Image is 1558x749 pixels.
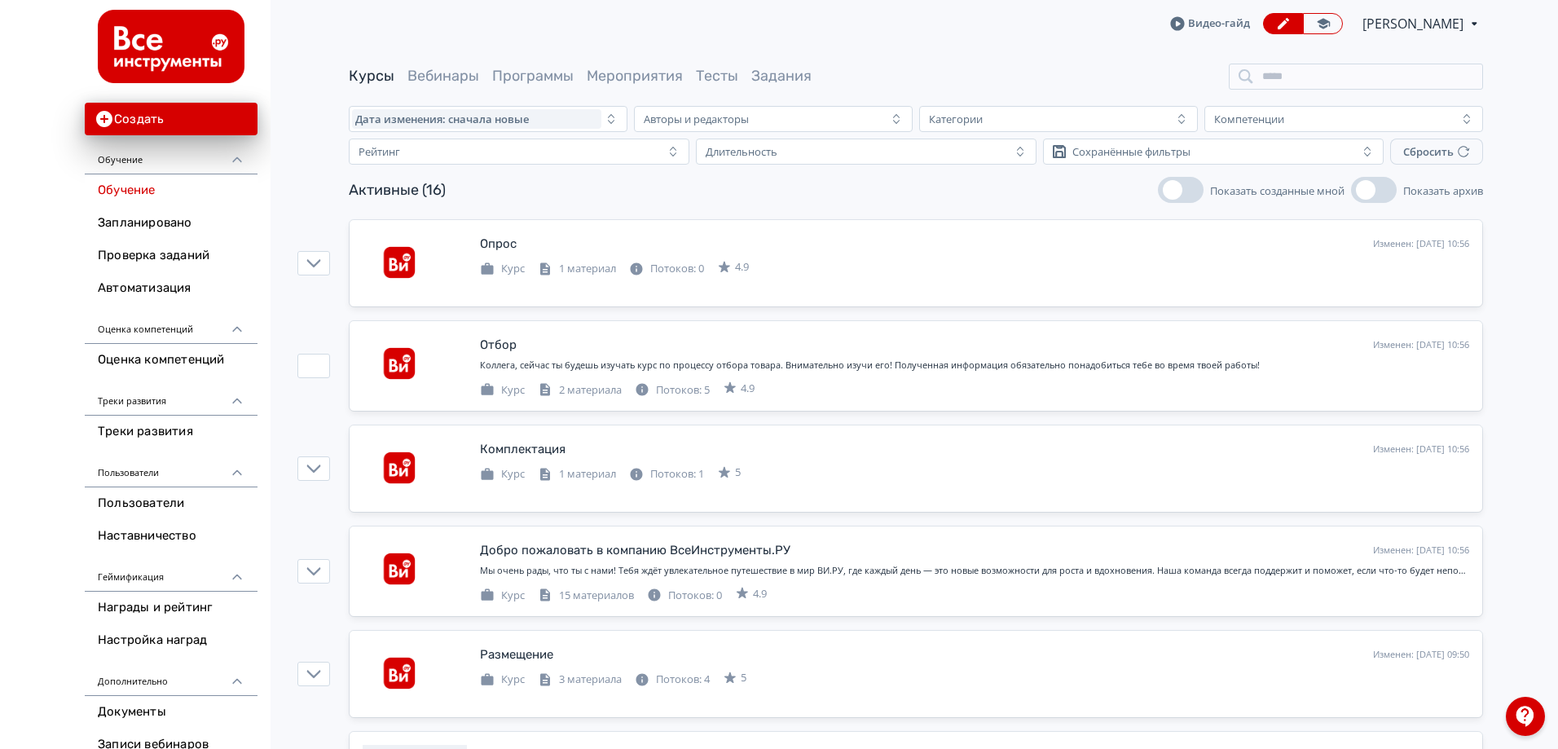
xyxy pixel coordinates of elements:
span: 5 [735,465,741,481]
div: Треки развития [85,377,257,416]
div: Курс [480,466,525,482]
div: Геймификация [85,553,257,592]
div: Пользователи [85,448,257,487]
a: Оценка компетенций [85,344,257,377]
div: Добро пожаловать в компанию ВсеИнструменты.РУ [480,541,790,560]
div: Опрос [480,235,517,253]
div: Активные (16) [349,179,446,201]
span: Показать созданные мной [1210,183,1345,198]
button: Создать [85,103,257,135]
a: Мероприятия [587,67,683,85]
div: 1 материал [538,466,616,482]
button: Дата изменения: сначала новые [349,106,627,132]
div: Мы очень рады, что ты с нами! Тебя ждёт увлекательное путешествие в мир ВИ.РУ, где каждый день — ... [480,564,1469,578]
a: Переключиться в режим ученика [1303,13,1343,34]
a: Тесты [696,67,738,85]
button: Сохранённые фильтры [1043,139,1384,165]
div: Курс [480,588,525,604]
div: Рейтинг [359,145,400,158]
a: Автоматизация [85,272,257,305]
div: Категории [929,112,983,126]
div: Дополнительно [85,657,257,696]
a: Задания [751,67,812,85]
span: Илья Трухачев [1362,14,1466,33]
button: Категории [919,106,1198,132]
button: Рейтинг [349,139,689,165]
img: https://files.teachbase.ru/system/account/58008/logo/medium-5ae35628acea0f91897e3bd663f220f6.png [98,10,244,83]
a: Пользователи [85,487,257,520]
a: Программы [492,67,574,85]
span: 4.9 [741,381,755,397]
span: 4.9 [753,586,767,602]
div: Потоков: 5 [635,382,710,399]
button: Авторы и редакторы [634,106,913,132]
a: Вебинары [407,67,479,85]
a: Запланировано [85,207,257,240]
div: Размещение [480,645,553,664]
a: Наставничество [85,520,257,553]
a: Курсы [349,67,394,85]
div: Курс [480,382,525,399]
div: Обучение [85,135,257,174]
a: Видео-гайд [1170,15,1250,32]
div: Изменен: [DATE] 10:56 [1373,237,1469,251]
div: Длительность [706,145,777,158]
div: Потоков: 4 [635,672,710,688]
a: Обучение [85,174,257,207]
a: Настройка наград [85,624,257,657]
div: Изменен: [DATE] 10:56 [1373,443,1469,456]
div: Компетенции [1214,112,1284,126]
div: Изменен: [DATE] 10:56 [1373,338,1469,352]
div: 15 материалов [538,588,634,604]
span: 5 [741,670,746,686]
a: Документы [85,696,257,729]
button: Длительность [696,139,1036,165]
div: Курс [480,672,525,688]
a: Награды и рейтинг [85,592,257,624]
div: Изменен: [DATE] 10:56 [1373,544,1469,557]
span: Дата изменения: сначала новые [355,112,529,126]
div: Изменен: [DATE] 09:50 [1373,648,1469,662]
div: Потоков: 0 [629,261,704,277]
div: Отбор [480,336,517,355]
div: Потоков: 0 [647,588,722,604]
a: Проверка заданий [85,240,257,272]
div: Коллега, сейчас ты будешь изучать курс по процессу отбора товара. Внимательно изучи его! Полученн... [480,359,1469,372]
span: 4.9 [735,259,749,275]
div: 2 материала [538,382,622,399]
div: Потоков: 1 [629,466,704,482]
div: 3 материала [538,672,622,688]
button: Компетенции [1204,106,1483,132]
a: Треки развития [85,416,257,448]
div: 1 материал [538,261,616,277]
div: Курс [480,261,525,277]
span: Показать архив [1403,183,1483,198]
div: Оценка компетенций [85,305,257,344]
div: Комплектация [480,440,566,459]
div: Сохранённые фильтры [1072,145,1191,158]
button: Сбросить [1390,139,1483,165]
div: Авторы и редакторы [644,112,749,126]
